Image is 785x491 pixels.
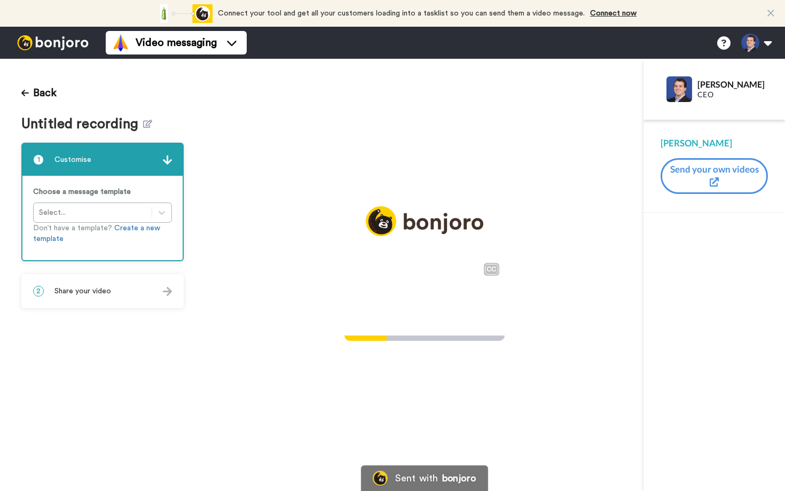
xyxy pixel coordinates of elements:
[163,155,172,165] img: arrow.svg
[697,79,767,89] div: [PERSON_NAME]
[33,223,172,244] p: Don’t have a template?
[666,76,692,102] img: Profile Image
[33,186,172,197] p: Choose a message template
[54,286,111,297] span: Share your video
[154,4,213,23] div: animation
[33,286,44,297] span: 2
[136,35,217,50] span: Video messaging
[352,314,371,327] span: 2:16
[373,471,388,486] img: Bonjoro Logo
[21,80,57,106] button: Back
[33,154,44,165] span: 1
[697,90,767,99] div: CEO
[373,314,376,327] span: /
[366,206,483,237] img: logo_full.png
[33,224,160,243] a: Create a new template
[395,473,438,483] div: Sent with
[218,10,585,17] span: Connect your tool and get all your customers loading into a tasklist so you can send them a video...
[484,316,495,326] img: Full screen
[112,34,129,51] img: vm-color.svg
[661,137,768,150] div: [PERSON_NAME]
[379,314,397,327] span: 8:35
[13,35,93,50] img: bj-logo-header-white.svg
[21,116,143,132] span: Untitled recording
[54,154,91,165] span: Customise
[485,264,498,275] div: CC
[590,10,637,17] a: Connect now
[21,274,184,308] div: 2Share your video
[661,158,768,194] button: Send your own videos
[442,473,476,483] div: bonjoro
[361,465,488,491] a: Bonjoro LogoSent withbonjoro
[163,287,172,296] img: arrow.svg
